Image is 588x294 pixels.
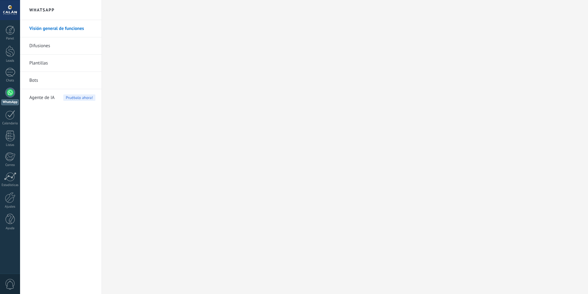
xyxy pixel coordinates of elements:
div: Chats [1,79,19,83]
a: Visión general de funciones [29,20,95,37]
span: Agente de IA [29,89,55,106]
div: Correo [1,163,19,167]
div: Calendario [1,122,19,126]
div: Leads [1,59,19,63]
div: Ajustes [1,205,19,209]
div: Estadísticas [1,183,19,187]
a: Plantillas [29,55,95,72]
div: WhatsApp [1,99,19,105]
li: Difusiones [20,37,102,55]
a: Bots [29,72,95,89]
li: Visión general de funciones [20,20,102,37]
div: Ayuda [1,226,19,230]
div: Panel [1,37,19,41]
span: Pruébalo ahora! [63,94,95,101]
a: Agente de IA Pruébalo ahora! [29,89,95,106]
li: Agente de IA [20,89,102,106]
li: Bots [20,72,102,89]
div: Listas [1,143,19,147]
a: Difusiones [29,37,95,55]
li: Plantillas [20,55,102,72]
